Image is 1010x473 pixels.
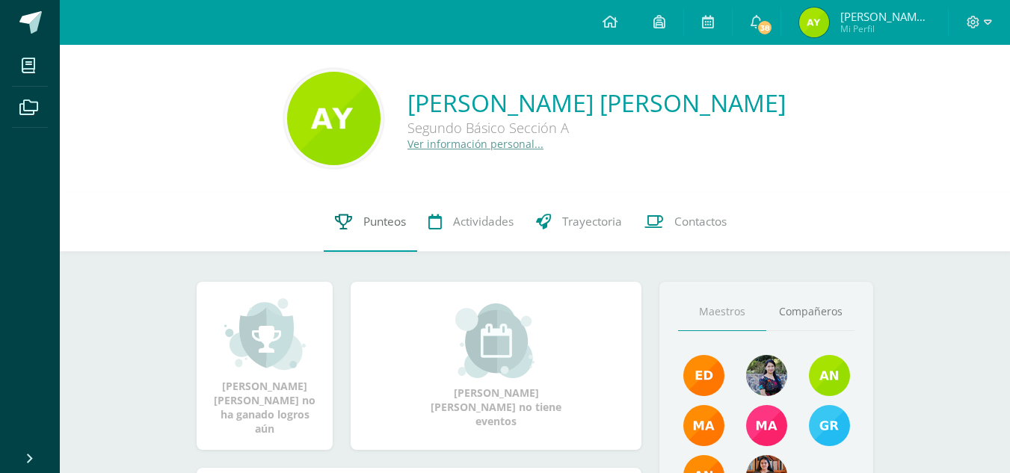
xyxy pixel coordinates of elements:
img: achievement_small.png [224,297,306,371]
img: f40e456500941b1b33f0807dd74ea5cf.png [683,355,724,396]
a: Actividades [417,192,525,252]
a: Trayectoria [525,192,633,252]
div: [PERSON_NAME] [PERSON_NAME] no tiene eventos [422,303,571,428]
a: Compañeros [766,293,855,331]
img: e6b27947fbea61806f2b198ab17e5dde.png [809,355,850,396]
a: Contactos [633,192,738,252]
a: Maestros [678,293,766,331]
a: Punteos [324,192,417,252]
span: 38 [757,19,773,36]
span: [PERSON_NAME] [PERSON_NAME] [840,9,930,24]
img: 7766054b1332a6085c7723d22614d631.png [746,405,787,446]
img: b7ce7144501556953be3fc0a459761b8.png [809,405,850,446]
span: Trayectoria [562,214,622,229]
img: 560278503d4ca08c21e9c7cd40ba0529.png [683,405,724,446]
img: 67d3eaa01fb60ddced8bc19d89a57e7c.png [799,7,829,37]
span: Mi Perfil [840,22,930,35]
span: Contactos [674,214,727,229]
a: Ver información personal... [407,137,544,151]
img: 9b17679b4520195df407efdfd7b84603.png [746,355,787,396]
img: 0bbd4bf0b902cef1ab94a1fc0fb5d353.png [287,72,381,165]
span: Punteos [363,214,406,229]
div: Segundo Básico Sección A [407,119,786,137]
span: Actividades [453,214,514,229]
img: event_small.png [455,303,537,378]
a: [PERSON_NAME] [PERSON_NAME] [407,87,786,119]
div: [PERSON_NAME] [PERSON_NAME] no ha ganado logros aún [212,297,318,436]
